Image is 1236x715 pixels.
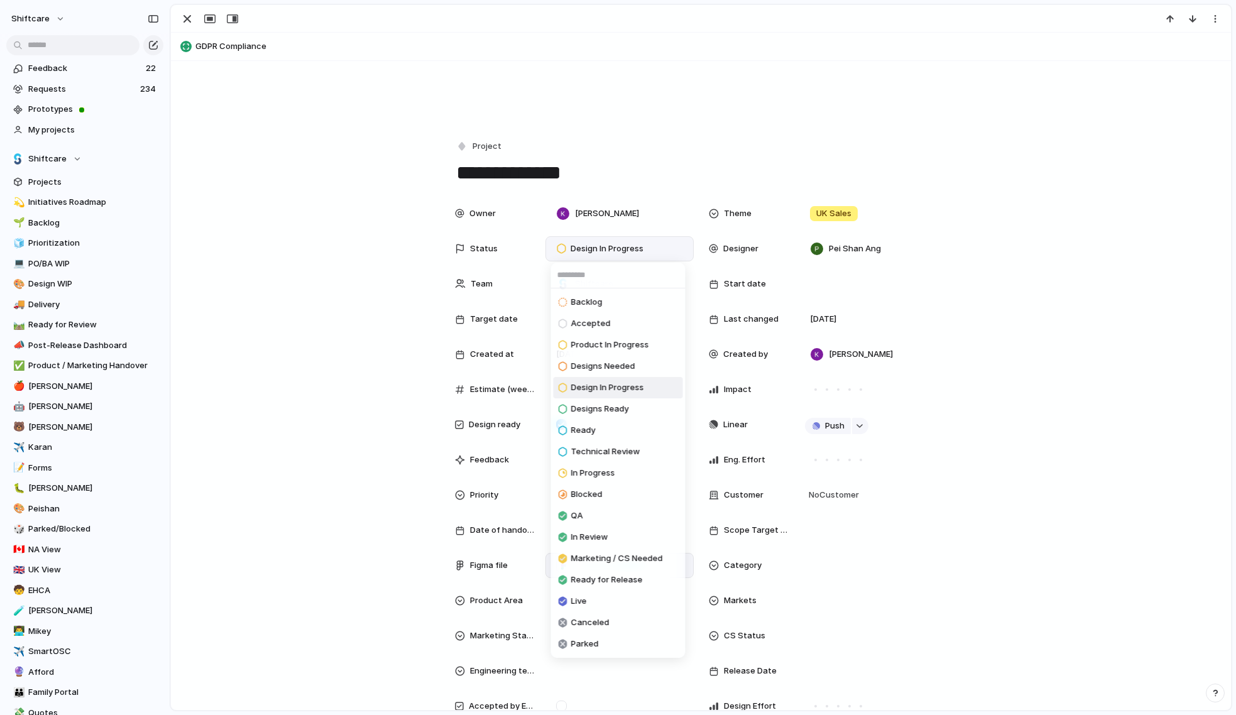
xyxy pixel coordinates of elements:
[571,381,644,394] span: Design In Progress
[571,360,635,373] span: Designs Needed
[571,467,615,479] span: In Progress
[571,424,596,437] span: Ready
[571,488,603,501] span: Blocked
[571,531,608,543] span: In Review
[571,317,611,330] span: Accepted
[571,595,587,608] span: Live
[571,616,610,629] span: Canceled
[571,339,649,351] span: Product In Progress
[571,574,643,586] span: Ready for Release
[571,403,629,415] span: Designs Ready
[571,638,599,650] span: Parked
[571,510,583,522] span: QA
[571,296,603,308] span: Backlog
[571,552,663,565] span: Marketing / CS Needed
[571,445,640,458] span: Technical Review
